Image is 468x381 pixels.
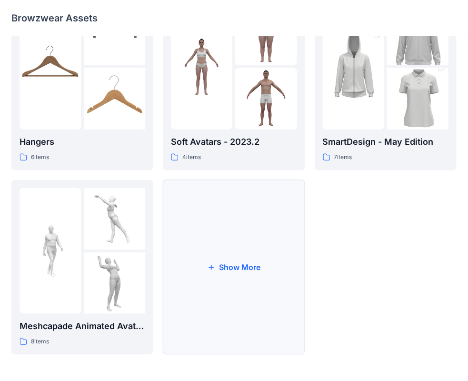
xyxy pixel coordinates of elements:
[20,36,81,97] img: folder 1
[84,252,145,314] img: folder 3
[84,188,145,250] img: folder 2
[84,68,145,130] img: folder 3
[31,152,49,162] p: 6 items
[334,152,352,162] p: 7 items
[323,20,384,113] img: folder 1
[182,152,201,162] p: 4 items
[20,220,81,281] img: folder 1
[171,135,297,149] p: Soft Avatars - 2023.2
[235,68,297,130] img: folder 3
[11,11,98,25] p: Browzwear Assets
[11,180,153,355] a: folder 1folder 2folder 3Meshcapade Animated Avatars8items
[31,337,49,347] p: 8 items
[171,36,232,97] img: folder 1
[20,320,145,333] p: Meshcapade Animated Avatars
[20,135,145,149] p: Hangers
[387,53,448,145] img: folder 3
[323,135,448,149] p: SmartDesign - May Edition
[163,180,305,355] button: Show More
